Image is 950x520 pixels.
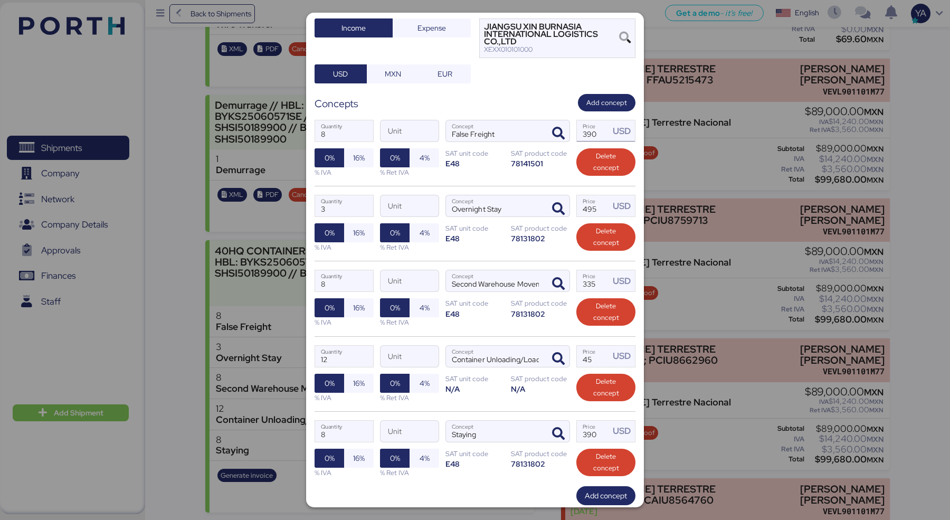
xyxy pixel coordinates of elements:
div: SAT product code [511,223,570,233]
div: SAT product code [511,298,570,308]
span: Delete concept [585,300,627,324]
span: 0% [390,226,400,239]
div: SAT unit code [445,449,505,459]
input: Quantity [315,421,373,442]
button: 0% [315,298,344,317]
button: Add concept [578,94,635,111]
input: Unit [381,120,439,141]
button: Add concept [576,486,635,505]
input: Quantity [315,270,373,291]
button: 0% [315,374,344,393]
div: SAT unit code [445,298,505,308]
button: 0% [315,449,344,468]
button: 4% [410,148,439,167]
input: Price [577,270,610,291]
span: 16% [353,226,365,239]
input: Quantity [315,346,373,367]
button: ConceptConcept [547,348,569,370]
span: Delete concept [585,376,627,399]
button: 16% [344,223,374,242]
span: Delete concept [585,451,627,474]
button: 0% [380,374,410,393]
div: SAT unit code [445,374,505,384]
input: Concept [446,346,544,367]
div: JIANGSU XIN BURNASIA INTERNATIONAL LOGISTICS CO.,LTD [484,23,619,46]
button: USD [315,64,367,83]
div: 78131802 [511,309,570,319]
button: 16% [344,148,374,167]
div: 78131802 [511,233,570,243]
button: 0% [315,148,344,167]
button: ConceptConcept [547,198,569,220]
input: Unit [381,270,439,291]
div: N/A [511,384,570,394]
button: ConceptConcept [547,273,569,295]
span: Income [341,22,366,34]
span: Add concept [585,489,627,502]
button: Delete concept [576,449,635,476]
button: Expense [393,18,471,37]
span: 0% [390,152,400,164]
span: EUR [438,68,452,80]
input: Price [577,195,610,216]
span: Add concept [586,97,627,109]
button: Delete concept [576,374,635,401]
span: 16% [353,152,365,164]
input: Unit [381,346,439,367]
span: 0% [325,226,335,239]
button: Delete concept [576,148,635,176]
div: E48 [445,158,505,168]
button: MXN [367,64,419,83]
div: % Ret IVA [380,317,439,327]
div: 78131802 [511,459,570,469]
span: 0% [390,377,400,390]
span: MXN [385,68,401,80]
div: USD [613,200,635,213]
div: Concepts [315,96,358,111]
input: Quantity [315,120,373,141]
div: 78141501 [511,158,570,168]
button: ConceptConcept [547,122,569,145]
div: E48 [445,233,505,243]
input: Quantity [315,195,373,216]
input: Concept [446,270,544,291]
button: Income [315,18,393,37]
button: Delete concept [576,223,635,251]
button: 0% [380,148,410,167]
button: 16% [344,449,374,468]
span: 4% [420,377,430,390]
div: N/A [445,384,505,394]
button: 4% [410,298,439,317]
div: % IVA [315,317,374,327]
input: Concept [446,421,544,442]
input: Concept [446,195,544,216]
div: % IVA [315,167,374,177]
div: USD [613,275,635,288]
button: 16% [344,298,374,317]
span: USD [333,68,348,80]
button: Delete concept [576,298,635,326]
span: 4% [420,152,430,164]
div: SAT unit code [445,148,505,158]
div: % IVA [315,242,374,252]
button: 0% [380,449,410,468]
span: 4% [420,301,430,314]
div: USD [613,349,635,363]
div: E48 [445,459,505,469]
div: E48 [445,309,505,319]
button: 0% [380,298,410,317]
input: Unit [381,421,439,442]
span: 0% [390,301,400,314]
div: % Ret IVA [380,242,439,252]
div: % Ret IVA [380,393,439,403]
input: Price [577,346,610,367]
input: Price [577,120,610,141]
span: 4% [420,452,430,465]
div: USD [613,424,635,438]
span: 16% [353,377,365,390]
span: Expense [417,22,446,34]
button: 0% [380,223,410,242]
span: 0% [390,452,400,465]
input: Concept [446,120,544,141]
span: Delete concept [585,225,627,249]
